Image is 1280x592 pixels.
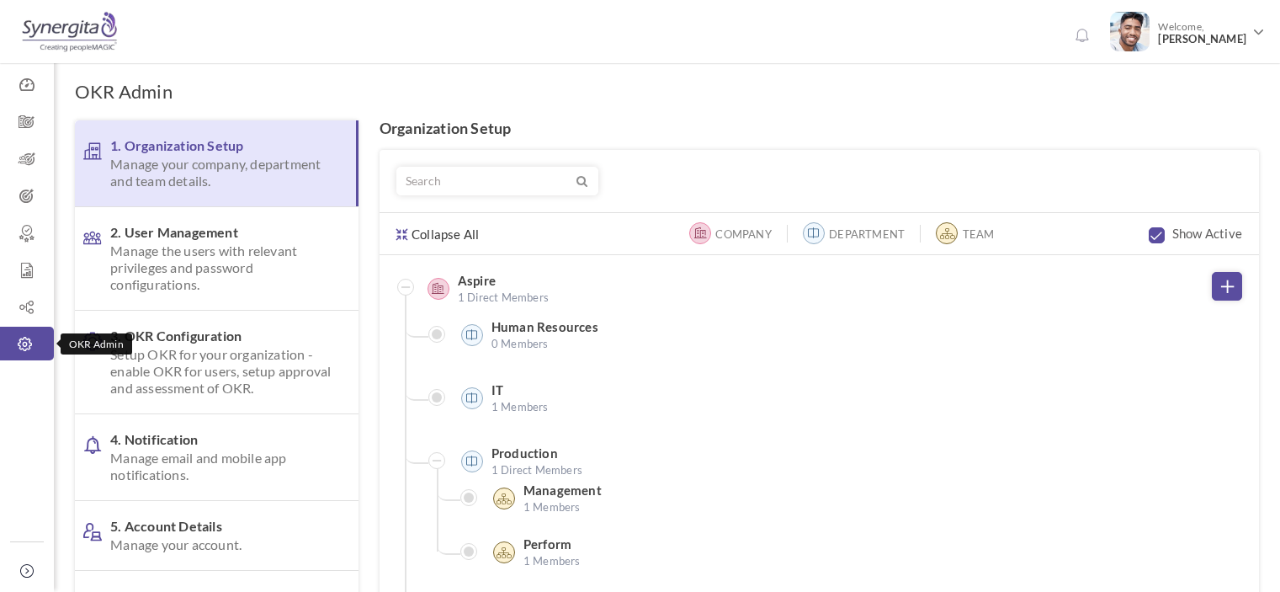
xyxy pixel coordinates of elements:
[491,335,598,352] span: 0 Members
[491,398,549,415] span: 1 Members
[19,11,120,53] img: Logo
[1068,22,1095,49] a: Notifications
[1110,12,1150,51] img: Photo
[491,318,598,335] label: Human Resources
[829,226,905,243] label: Department
[110,518,332,553] span: 5. Account Details
[523,552,581,569] span: 1 Members
[110,536,332,553] span: Manage your account.
[110,137,329,189] span: 1. Organization Setup
[523,499,602,515] span: 1 Members
[110,243,332,293] span: Manage the users with relevant privileges and password configurations.
[715,226,771,243] label: Company
[397,168,574,195] input: Search
[458,272,496,289] label: Aspire
[458,289,549,306] span: 1 Direct Members
[491,381,503,398] label: IT
[110,431,332,483] span: 4. Notification
[75,80,173,104] h1: OKR Admin
[1212,272,1242,301] a: Add
[110,156,329,189] span: Manage your company, department and team details.
[1103,5,1272,54] a: Photo Welcome,[PERSON_NAME]
[491,445,558,461] label: Production
[110,224,332,293] span: 2. User Management
[396,213,480,243] a: Collapse All
[61,333,132,355] div: OKR Admin
[491,461,582,478] span: 1 Direct Members
[523,536,571,552] label: Perform
[110,346,332,397] span: Setup OKR for your organization - enable OKR for users, setup approval and assessment of OKR.
[1150,12,1251,54] span: Welcome,
[963,226,995,243] label: Team
[1172,225,1242,242] label: Show Active
[1158,33,1246,45] span: [PERSON_NAME]
[110,450,332,483] span: Manage email and mobile app notifications.
[110,328,332,397] span: 3. OKR Configuration
[380,120,1259,137] h4: Organization Setup
[523,482,602,499] label: Management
